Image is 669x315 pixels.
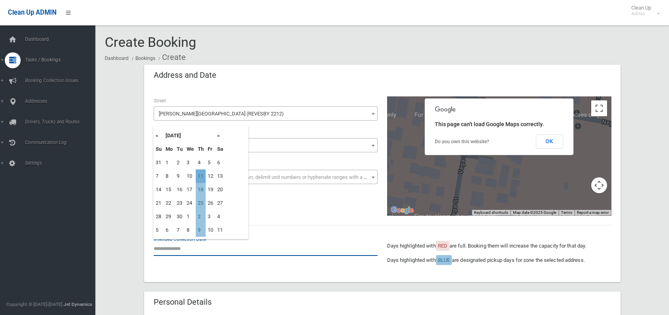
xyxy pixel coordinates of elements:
[536,134,563,149] button: OK
[159,174,381,180] span: Select the unit number from the dropdown, delimit unit numbers or hyphenate ranges with a comma
[154,169,164,183] td: 7
[154,142,164,156] th: Su
[435,121,544,127] span: This page can't load Google Maps correctly.
[389,205,415,215] img: Google
[591,100,607,116] button: Toggle fullscreen view
[164,223,175,237] td: 6
[387,241,611,251] p: Days highlighted with are full. Booking them will increase the capacity for that day.
[513,210,556,215] span: Map data ©2025 Google
[215,142,225,156] th: Sa
[154,138,378,152] span: 105A
[185,183,196,196] td: 17
[206,156,215,169] td: 5
[435,139,489,144] a: Do you own this website?
[185,156,196,169] td: 3
[154,106,378,121] span: Vega Street (REVESBY 2212)
[631,11,651,17] small: Admin
[185,196,196,210] td: 24
[154,210,164,223] td: 28
[196,156,206,169] td: 4
[154,223,164,237] td: 5
[196,196,206,210] td: 25
[105,34,196,50] span: Create Booking
[215,156,225,169] td: 6
[196,183,206,196] td: 18
[206,183,215,196] td: 19
[175,156,185,169] td: 2
[206,210,215,223] td: 3
[196,210,206,223] td: 2
[175,196,185,210] td: 23
[154,156,164,169] td: 31
[438,243,447,249] span: RED
[164,129,215,142] th: [DATE]
[215,223,225,237] td: 11
[215,129,225,142] th: »
[23,57,101,63] span: Tasks / Bookings
[6,302,62,307] span: Copyright © [DATE]-[DATE]
[8,9,56,16] span: Clean Up ADMIN
[23,36,101,42] span: Dashboard
[23,78,101,83] span: Booking Collection Issues
[154,183,164,196] td: 14
[561,210,572,215] a: Terms (opens in new tab)
[577,210,609,215] a: Report a map error
[64,302,92,307] strong: Jet Dynamics
[156,50,186,65] li: Create
[474,210,508,215] button: Keyboard shortcuts
[206,142,215,156] th: Fr
[387,255,611,265] p: Days highlighted with are designated pickup days for zone the selected address.
[175,223,185,237] td: 7
[196,169,206,183] td: 11
[135,56,155,61] a: Bookings
[144,67,226,83] header: Address and Date
[164,156,175,169] td: 1
[185,169,196,183] td: 10
[164,196,175,210] td: 22
[154,196,164,210] td: 21
[175,210,185,223] td: 30
[164,169,175,183] td: 8
[591,177,607,193] button: Map camera controls
[215,183,225,196] td: 20
[215,196,225,210] td: 27
[206,169,215,183] td: 12
[23,98,101,104] span: Addresses
[164,142,175,156] th: Mo
[175,169,185,183] td: 9
[156,140,376,151] span: 105A
[215,169,225,183] td: 13
[185,142,196,156] th: We
[438,257,450,263] span: BLUE
[164,183,175,196] td: 15
[144,294,221,310] header: Personal Details
[175,142,185,156] th: Tu
[215,210,225,223] td: 4
[105,56,129,61] a: Dashboard
[185,210,196,223] td: 1
[196,142,206,156] th: Th
[156,108,376,119] span: Vega Street (REVESBY 2212)
[154,129,164,142] th: «
[185,223,196,237] td: 8
[389,205,415,215] a: Open this area in Google Maps (opens a new window)
[23,140,101,145] span: Communication Log
[23,119,101,125] span: Drivers, Trucks and Routes
[206,196,215,210] td: 26
[23,160,101,166] span: Settings
[196,223,206,237] td: 9
[164,210,175,223] td: 29
[175,183,185,196] td: 16
[627,5,659,17] span: Clean Up
[206,223,215,237] td: 10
